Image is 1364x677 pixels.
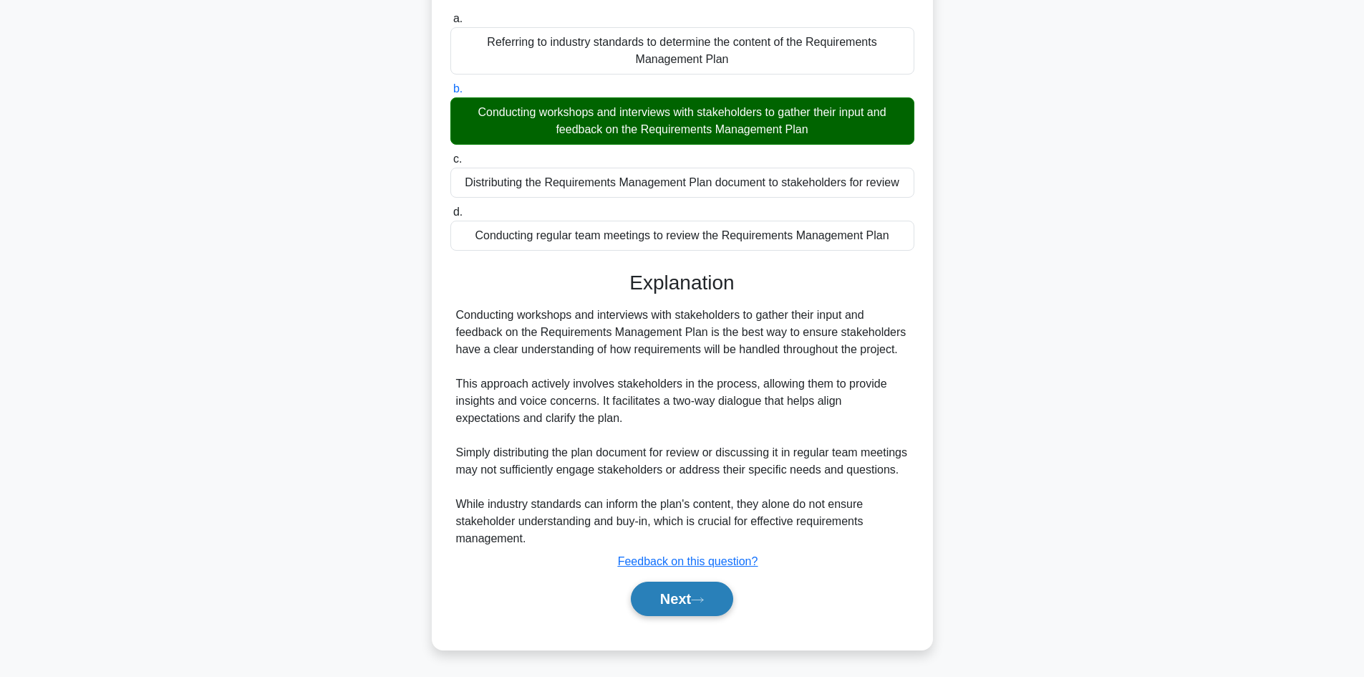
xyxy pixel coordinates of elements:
a: Feedback on this question? [618,555,758,567]
div: Distributing the Requirements Management Plan document to stakeholders for review [450,168,914,198]
div: Referring to industry standards to determine the content of the Requirements Management Plan [450,27,914,75]
div: Conducting workshops and interviews with stakeholders to gather their input and feedback on the R... [456,307,909,547]
div: Conducting regular team meetings to review the Requirements Management Plan [450,221,914,251]
h3: Explanation [459,271,906,295]
span: a. [453,12,463,24]
span: d. [453,206,463,218]
button: Next [631,582,733,616]
span: c. [453,153,462,165]
span: b. [453,82,463,95]
div: Conducting workshops and interviews with stakeholders to gather their input and feedback on the R... [450,97,914,145]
